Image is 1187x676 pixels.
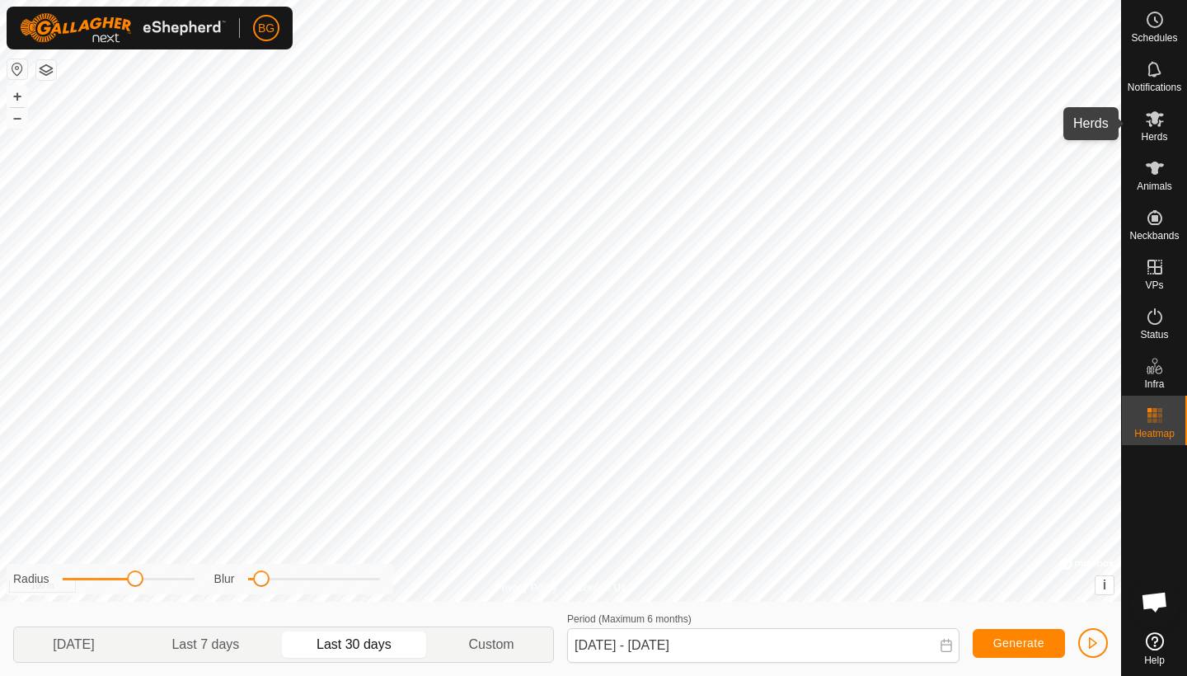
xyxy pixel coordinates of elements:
span: Heatmap [1134,429,1175,439]
span: [DATE] [53,635,94,655]
button: Map Layers [36,60,56,80]
button: i [1096,576,1114,594]
span: Status [1140,330,1168,340]
span: Last 30 days [317,635,392,655]
span: Schedules [1131,33,1177,43]
div: Open chat [1130,577,1180,627]
span: VPs [1145,280,1163,290]
button: + [7,87,27,106]
span: Custom [469,635,514,655]
label: Blur [214,570,235,588]
span: i [1103,578,1106,592]
span: Neckbands [1129,231,1179,241]
span: Notifications [1128,82,1181,92]
label: Radius [13,570,49,588]
a: Help [1122,626,1187,672]
span: BG [258,20,274,37]
span: Last 7 days [171,635,239,655]
a: Contact Us [577,580,626,595]
button: Reset Map [7,59,27,79]
img: Gallagher Logo [20,13,226,43]
span: Help [1144,655,1165,665]
button: Generate [973,629,1065,658]
span: Herds [1141,132,1167,142]
a: Privacy Policy [495,580,557,595]
label: Period (Maximum 6 months) [567,613,692,625]
span: Infra [1144,379,1164,389]
span: Animals [1137,181,1172,191]
button: – [7,108,27,128]
span: Generate [993,636,1044,650]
